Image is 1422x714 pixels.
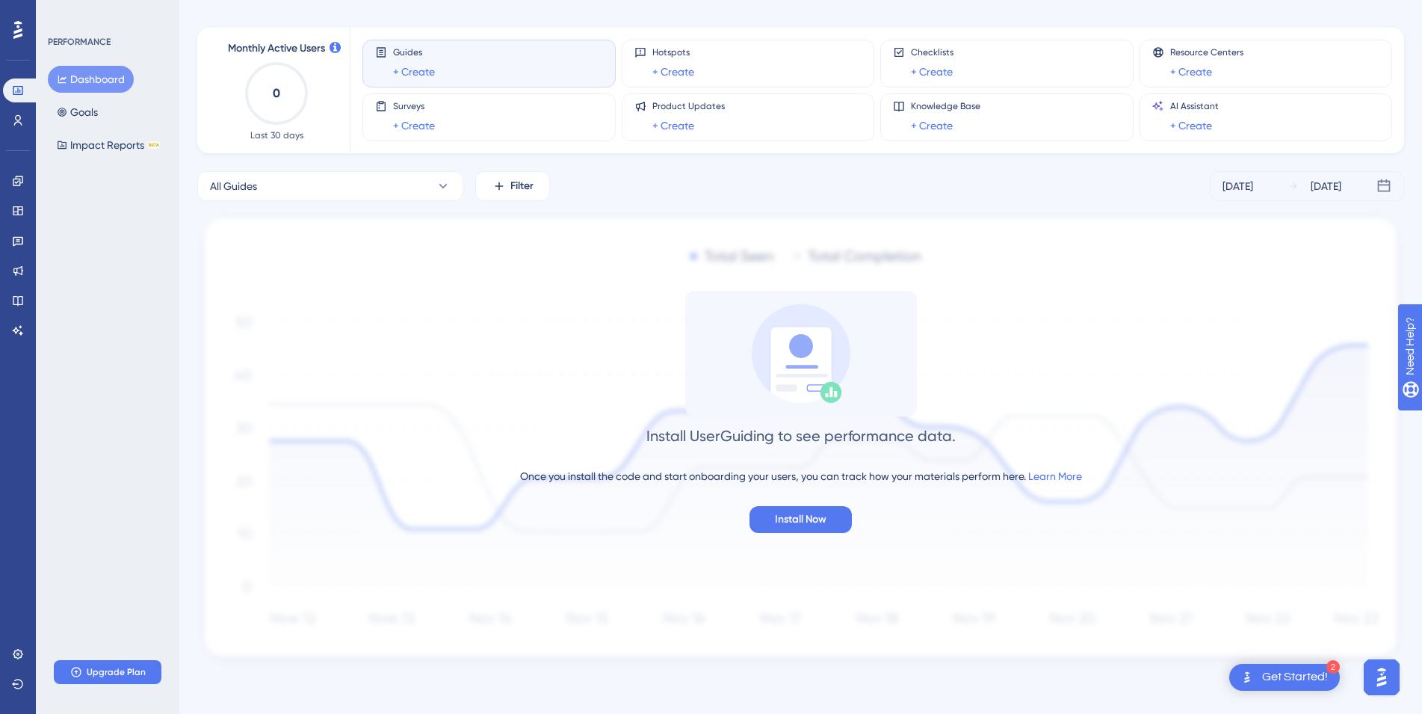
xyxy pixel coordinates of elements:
span: Guides [393,46,435,58]
div: 2 [1326,660,1340,674]
span: Install Now [775,511,826,529]
a: + Create [911,117,953,135]
div: [DATE] [1311,177,1341,195]
span: AI Assistant [1170,100,1219,112]
text: 0 [273,86,280,100]
a: + Create [652,63,694,81]
div: Open Get Started! checklist, remaining modules: 2 [1229,664,1340,691]
a: + Create [1170,63,1212,81]
a: Learn More [1028,470,1082,482]
a: + Create [652,117,694,135]
span: Hotspots [652,46,694,58]
iframe: UserGuiding AI Assistant Launcher [1359,655,1404,700]
button: Upgrade Plan [54,660,161,684]
div: Get Started! [1262,669,1328,686]
span: Need Help? [35,4,93,22]
button: Impact ReportsBETA [48,132,170,159]
a: + Create [393,117,435,135]
a: + Create [911,63,953,81]
img: launcher-image-alternative-text [1238,668,1256,686]
span: Knowledge Base [911,100,980,112]
div: Install UserGuiding to see performance data. [646,425,956,446]
button: Dashboard [48,66,134,93]
a: + Create [1170,117,1212,135]
a: + Create [393,63,435,81]
button: Filter [475,171,550,201]
button: Goals [48,99,107,126]
img: 1ec67ef948eb2d50f6bf237e9abc4f97.svg [197,213,1404,666]
span: Resource Centers [1170,46,1243,58]
span: Checklists [911,46,953,58]
span: Monthly Active Users [228,40,325,58]
div: BETA [147,141,161,149]
span: Surveys [393,100,435,112]
span: All Guides [210,177,257,195]
span: Upgrade Plan [87,666,146,678]
span: Last 30 days [250,129,303,141]
span: Filter [510,177,534,195]
div: Once you install the code and start onboarding your users, you can track how your materials perfo... [520,467,1082,485]
div: PERFORMANCE [48,36,111,48]
button: Install Now [749,506,852,533]
span: Product Updates [652,100,725,112]
button: All Guides [197,171,463,201]
div: [DATE] [1222,177,1253,195]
